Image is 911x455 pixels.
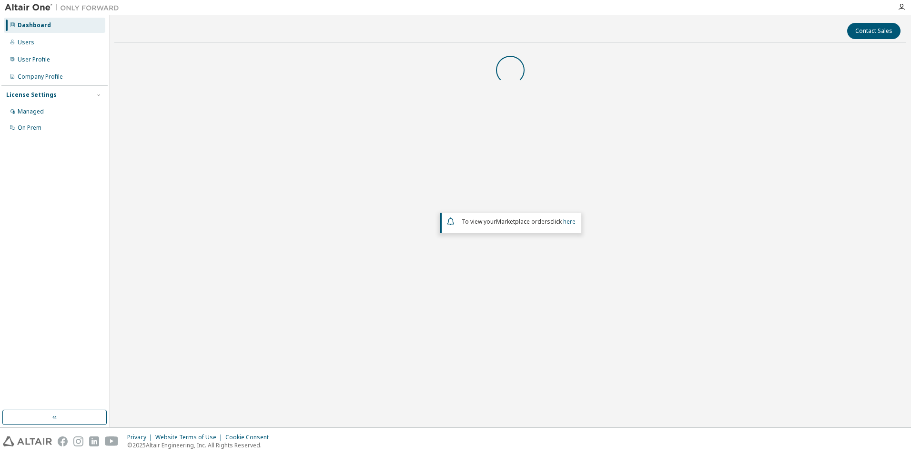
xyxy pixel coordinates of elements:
[73,436,83,446] img: instagram.svg
[18,39,34,46] div: Users
[225,434,274,441] div: Cookie Consent
[6,91,57,99] div: License Settings
[18,21,51,29] div: Dashboard
[563,217,576,226] a: here
[127,441,274,449] p: © 2025 Altair Engineering, Inc. All Rights Reserved.
[105,436,119,446] img: youtube.svg
[496,217,550,226] em: Marketplace orders
[18,124,41,132] div: On Prem
[18,73,63,81] div: Company Profile
[58,436,68,446] img: facebook.svg
[3,436,52,446] img: altair_logo.svg
[847,23,901,39] button: Contact Sales
[127,434,155,441] div: Privacy
[5,3,124,12] img: Altair One
[18,108,44,115] div: Managed
[155,434,225,441] div: Website Terms of Use
[89,436,99,446] img: linkedin.svg
[18,56,50,63] div: User Profile
[462,217,576,226] span: To view your click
